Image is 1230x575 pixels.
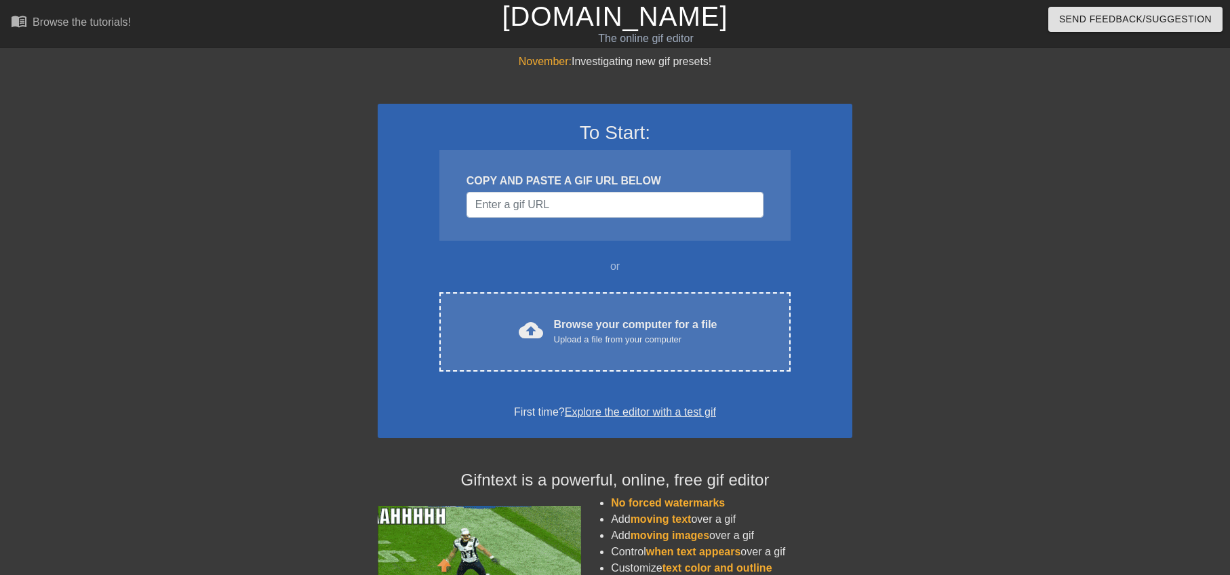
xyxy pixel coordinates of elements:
[611,497,725,509] span: No forced watermarks
[554,333,717,346] div: Upload a file from your computer
[611,511,852,528] li: Add over a gif
[467,192,763,218] input: Username
[611,544,852,560] li: Control over a gif
[631,530,709,541] span: moving images
[395,404,835,420] div: First time?
[502,1,728,31] a: [DOMAIN_NAME]
[646,546,741,557] span: when text appears
[33,16,131,28] div: Browse the tutorials!
[11,13,131,34] a: Browse the tutorials!
[662,562,772,574] span: text color and outline
[565,406,716,418] a: Explore the editor with a test gif
[413,258,817,275] div: or
[378,471,852,490] h4: Gifntext is a powerful, online, free gif editor
[1059,11,1212,28] span: Send Feedback/Suggestion
[611,528,852,544] li: Add over a gif
[11,13,27,29] span: menu_book
[631,513,692,525] span: moving text
[554,317,717,346] div: Browse your computer for a file
[1048,7,1223,32] button: Send Feedback/Suggestion
[519,318,543,342] span: cloud_upload
[417,31,875,47] div: The online gif editor
[395,121,835,144] h3: To Start:
[467,173,763,189] div: COPY AND PASTE A GIF URL BELOW
[519,56,572,67] span: November:
[378,54,852,70] div: Investigating new gif presets!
